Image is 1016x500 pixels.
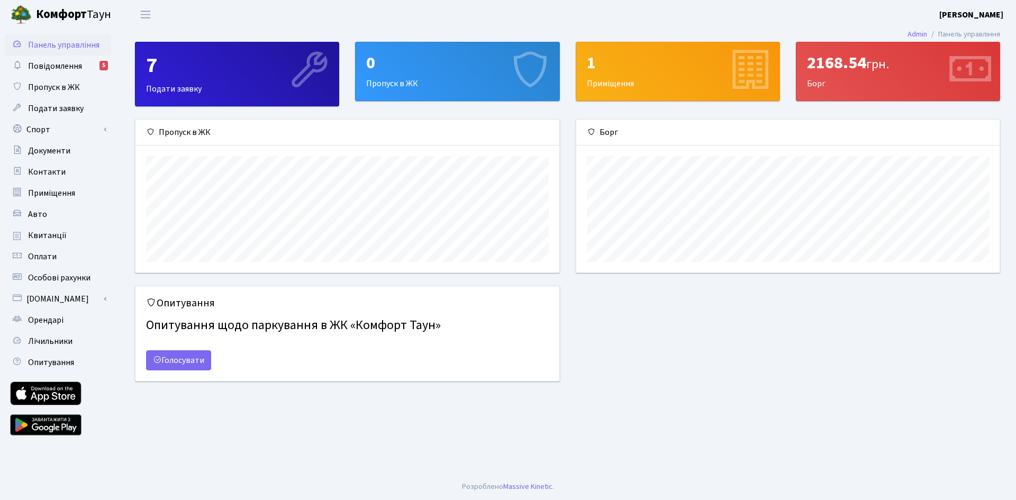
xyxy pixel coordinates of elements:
[5,310,111,331] a: Орендарі
[576,42,779,101] div: Приміщення
[146,314,549,338] h4: Опитування щодо паркування в ЖК «Комфорт Таун»
[28,81,80,93] span: Пропуск в ЖК
[807,53,989,73] div: 2168.54
[5,140,111,161] a: Документи
[866,55,889,74] span: грн.
[356,42,559,101] div: Пропуск в ЖК
[892,23,1016,46] nav: breadcrumb
[5,183,111,204] a: Приміщення
[28,272,90,284] span: Особові рахунки
[939,8,1003,21] a: [PERSON_NAME]
[135,42,339,106] div: Подати заявку
[5,56,111,77] a: Повідомлення5
[28,103,84,114] span: Подати заявку
[5,288,111,310] a: [DOMAIN_NAME]
[5,225,111,246] a: Квитанції
[135,42,339,106] a: 7Подати заявку
[5,204,111,225] a: Авто
[28,145,70,157] span: Документи
[939,9,1003,21] b: [PERSON_NAME]
[28,60,82,72] span: Повідомлення
[135,120,559,146] div: Пропуск в ЖК
[28,357,74,368] span: Опитування
[28,230,67,241] span: Квитанції
[5,352,111,373] a: Опитування
[5,34,111,56] a: Панель управління
[99,61,108,70] div: 5
[5,98,111,119] a: Подати заявку
[908,29,927,40] a: Admin
[28,208,47,220] span: Авто
[576,120,1000,146] div: Борг
[28,314,63,326] span: Орендарі
[366,53,548,73] div: 0
[132,6,159,23] button: Переключити навігацію
[462,481,554,493] div: .
[28,166,66,178] span: Контакти
[576,42,780,101] a: 1Приміщення
[587,53,769,73] div: 1
[5,331,111,352] a: Лічильники
[28,39,99,51] span: Панель управління
[5,246,111,267] a: Оплати
[355,42,559,101] a: 0Пропуск в ЖК
[146,53,328,78] div: 7
[28,187,75,199] span: Приміщення
[28,335,72,347] span: Лічильники
[5,161,111,183] a: Контакти
[11,4,32,25] img: logo.png
[5,77,111,98] a: Пропуск в ЖК
[927,29,1000,40] li: Панель управління
[5,267,111,288] a: Особові рахунки
[146,297,549,310] h5: Опитування
[5,119,111,140] a: Спорт
[796,42,1000,101] div: Борг
[36,6,87,23] b: Комфорт
[146,350,211,370] a: Голосувати
[36,6,111,24] span: Таун
[28,251,57,262] span: Оплати
[503,481,552,492] a: Massive Kinetic
[462,481,503,492] a: Розроблено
